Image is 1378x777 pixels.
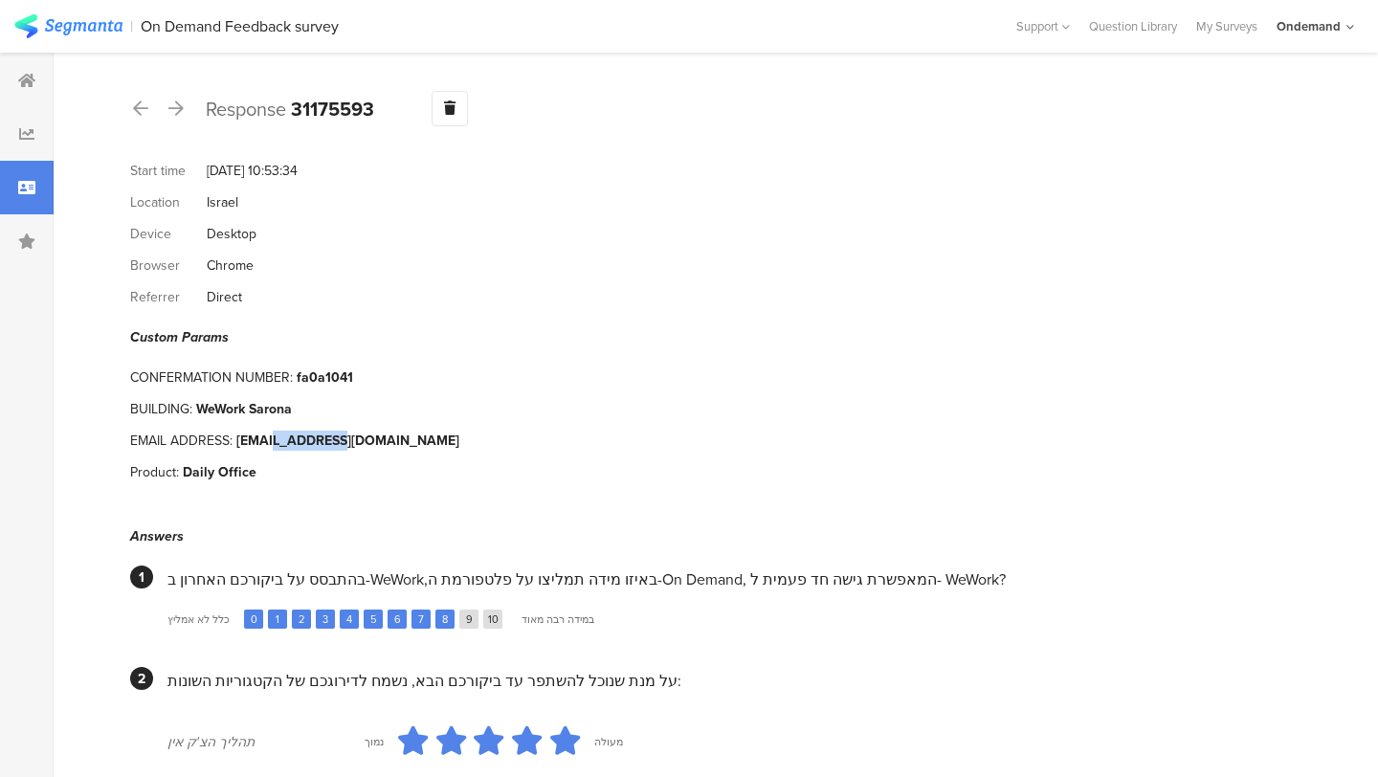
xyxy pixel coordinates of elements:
[130,667,153,690] div: 2
[365,734,384,749] div: נמוך
[130,15,133,37] div: |
[130,192,207,212] div: Location
[1187,17,1267,35] a: My Surveys
[268,610,287,629] div: 1
[167,611,230,627] div: כלל לא אמליץ
[364,610,383,629] div: 5
[435,610,455,629] div: 8
[236,431,459,451] div: [EMAIL_ADDRESS][DOMAIN_NAME]
[130,367,297,388] div: CONFERMATION NUMBER:
[522,611,594,627] div: במידה רבה מאוד
[1079,17,1187,35] a: Question Library
[183,462,256,482] div: Daily Office
[1277,17,1341,35] div: Ondemand
[196,399,292,419] div: WeWork Sarona
[130,526,1287,546] div: Answers
[141,17,339,35] div: On Demand Feedback survey
[207,224,256,244] div: Desktop
[291,95,374,123] b: 31175593
[130,224,207,244] div: Device
[167,732,365,752] div: תהליך הצ'ק אין
[207,161,298,181] div: [DATE] 10:53:34
[206,95,286,123] span: Response
[130,161,207,181] div: Start time
[459,610,478,629] div: 9
[207,192,238,212] div: Israel
[130,287,207,307] div: Referrer
[594,734,623,749] div: מעולה
[130,462,183,482] div: Product:
[244,610,263,629] div: 0
[340,610,359,629] div: 4
[207,287,242,307] div: Direct
[297,367,353,388] div: fa0a1041
[388,610,407,629] div: 6
[130,327,1287,347] div: Custom Params
[316,610,335,629] div: 3
[483,610,502,629] div: 10
[292,610,311,629] div: 2
[411,610,431,629] div: 7
[167,670,1287,692] div: על מנת שנוכל להשתפר עד ביקורכם הבא, נשמח לדירוגכם של הקטגוריות השונות:
[167,568,1287,590] div: בהתבסס על ביקורכם האחרון ב-WeWork,באיזו מידה תמליצו על פלטפורמת ה-On Demand, המאפשרת גישה חד פעמי...
[130,431,236,451] div: EMAIL ADDRESS:
[207,255,254,276] div: Chrome
[130,255,207,276] div: Browser
[1016,11,1070,41] div: Support
[130,399,196,419] div: BUILDING:
[14,14,122,38] img: segmanta logo
[130,566,153,588] div: 1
